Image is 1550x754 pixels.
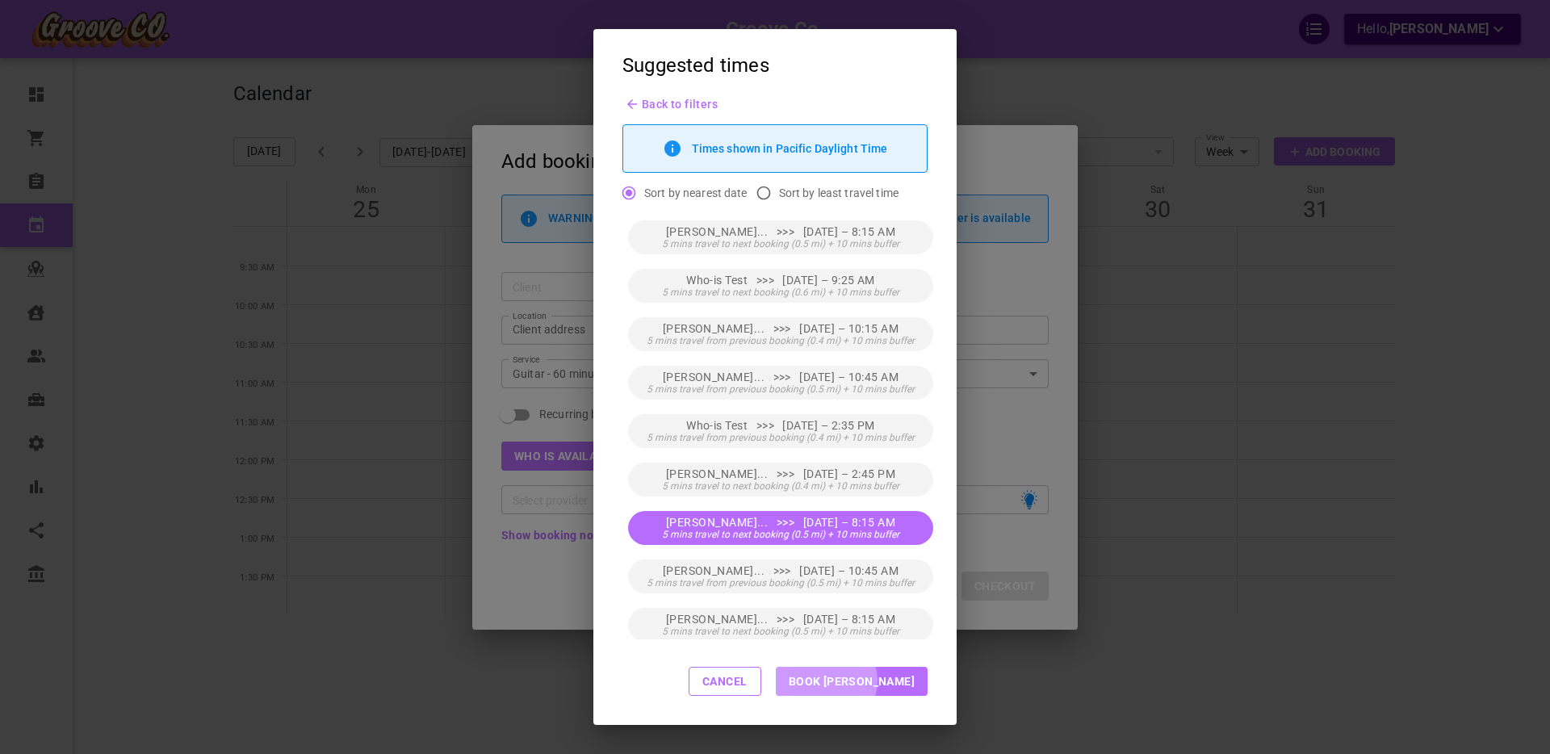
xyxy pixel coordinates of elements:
[647,432,915,443] span: 5 mins travel from previous booking (0.4 mi) + 10 mins buffer
[689,667,761,696] button: Cancel
[663,564,899,577] span: [PERSON_NAME]... >>> [DATE] – 10:45 AM
[628,559,933,593] button: [PERSON_NAME]... >>> [DATE] – 10:45 AM5 mins travel from previous booking (0.5 mi) + 10 mins buffer
[666,516,895,529] span: [PERSON_NAME]... >>> [DATE] – 8:15 AM
[686,274,875,287] span: Who-is Test >>> [DATE] – 9:25 AM
[666,467,895,480] span: [PERSON_NAME]... >>> [DATE] – 2:45 PM
[628,463,933,496] button: [PERSON_NAME]... >>> [DATE] – 2:45 PM5 mins travel to next booking (0.4 mi) + 10 mins buffer
[628,269,933,303] button: Who-is Test >>> [DATE] – 9:25 AM5 mins travel to next booking (0.6 mi) + 10 mins buffer
[593,29,957,98] h2: Suggested times
[662,287,899,298] span: 5 mins travel to next booking (0.6 mi) + 10 mins buffer
[644,185,748,201] span: Sort by nearest date
[622,98,718,110] button: Back to filters
[628,317,933,351] button: [PERSON_NAME]... >>> [DATE] – 10:15 AM5 mins travel from previous booking (0.4 mi) + 10 mins buffer
[666,613,895,626] span: [PERSON_NAME]... >>> [DATE] – 8:15 AM
[628,220,933,254] button: [PERSON_NAME]... >>> [DATE] – 8:15 AM5 mins travel to next booking (0.5 mi) + 10 mins buffer
[662,480,899,492] span: 5 mins travel to next booking (0.4 mi) + 10 mins buffer
[663,322,899,335] span: [PERSON_NAME]... >>> [DATE] – 10:15 AM
[647,335,915,346] span: 5 mins travel from previous booking (0.4 mi) + 10 mins buffer
[779,185,899,201] span: Sort by least travel time
[692,142,888,155] p: Times shown in Pacific Daylight Time
[647,383,915,395] span: 5 mins travel from previous booking (0.5 mi) + 10 mins buffer
[662,238,899,249] span: 5 mins travel to next booking (0.5 mi) + 10 mins buffer
[662,529,899,540] span: 5 mins travel to next booking (0.5 mi) + 10 mins buffer
[666,225,895,238] span: [PERSON_NAME]... >>> [DATE] – 8:15 AM
[686,419,875,432] span: Who-is Test >>> [DATE] – 2:35 PM
[628,414,933,448] button: Who-is Test >>> [DATE] – 2:35 PM5 mins travel from previous booking (0.4 mi) + 10 mins buffer
[647,577,915,589] span: 5 mins travel from previous booking (0.5 mi) + 10 mins buffer
[776,667,928,696] button: Book [PERSON_NAME]
[628,511,933,545] button: [PERSON_NAME]... >>> [DATE] – 8:15 AM5 mins travel to next booking (0.5 mi) + 10 mins buffer
[663,371,899,383] span: [PERSON_NAME]... >>> [DATE] – 10:45 AM
[642,98,718,111] span: Back to filters
[662,626,899,637] span: 5 mins travel to next booking (0.5 mi) + 10 mins buffer
[628,608,933,642] button: [PERSON_NAME]... >>> [DATE] – 8:15 AM5 mins travel to next booking (0.5 mi) + 10 mins buffer
[628,366,933,400] button: [PERSON_NAME]... >>> [DATE] – 10:45 AM5 mins travel from previous booking (0.5 mi) + 10 mins buffer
